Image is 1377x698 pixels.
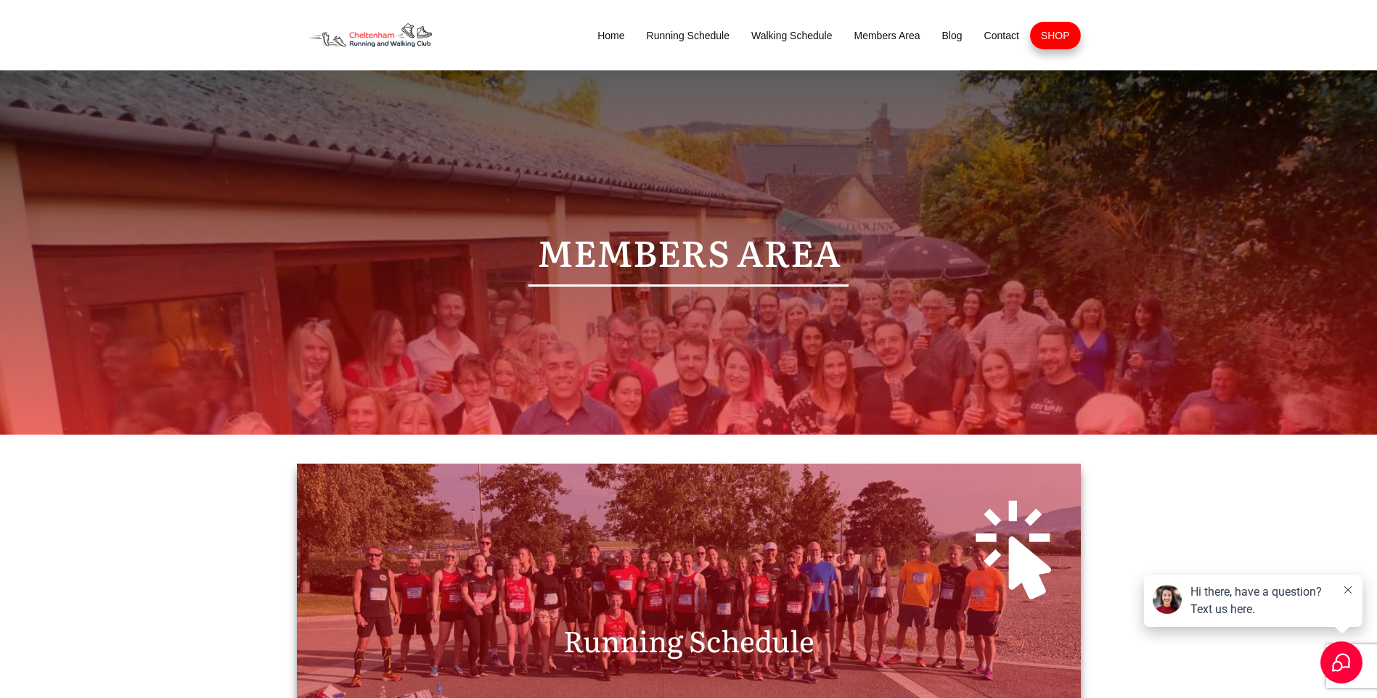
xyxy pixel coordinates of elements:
[297,15,443,56] img: Decathlon
[597,25,624,46] a: Home
[1041,25,1070,46] a: SHOP
[647,25,730,46] a: Running Schedule
[751,25,833,46] a: Walking Schedule
[563,618,814,661] span: Running Schedule
[854,25,920,46] a: Members Area
[312,220,1066,284] p: Members Area
[942,25,963,46] a: Blog
[984,25,1019,46] a: Contact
